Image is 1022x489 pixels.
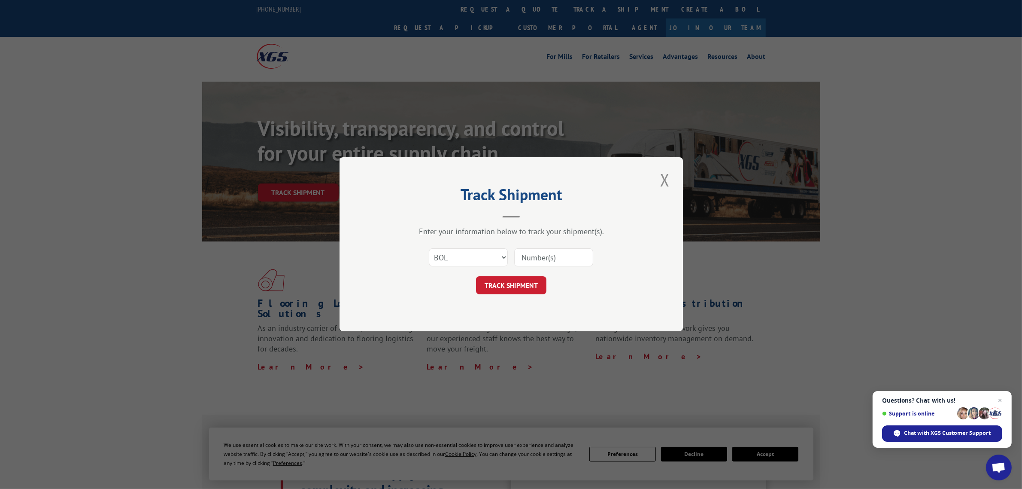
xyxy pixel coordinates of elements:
span: Chat with XGS Customer Support [904,429,991,437]
input: Number(s) [514,249,593,267]
div: Enter your information below to track your shipment(s). [382,227,640,237]
span: Support is online [882,410,954,417]
span: Chat with XGS Customer Support [882,425,1002,442]
button: TRACK SHIPMENT [476,277,546,295]
h2: Track Shipment [382,189,640,205]
button: Close modal [658,168,672,192]
span: Questions? Chat with us! [882,397,1002,404]
a: Open chat [986,455,1012,480]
